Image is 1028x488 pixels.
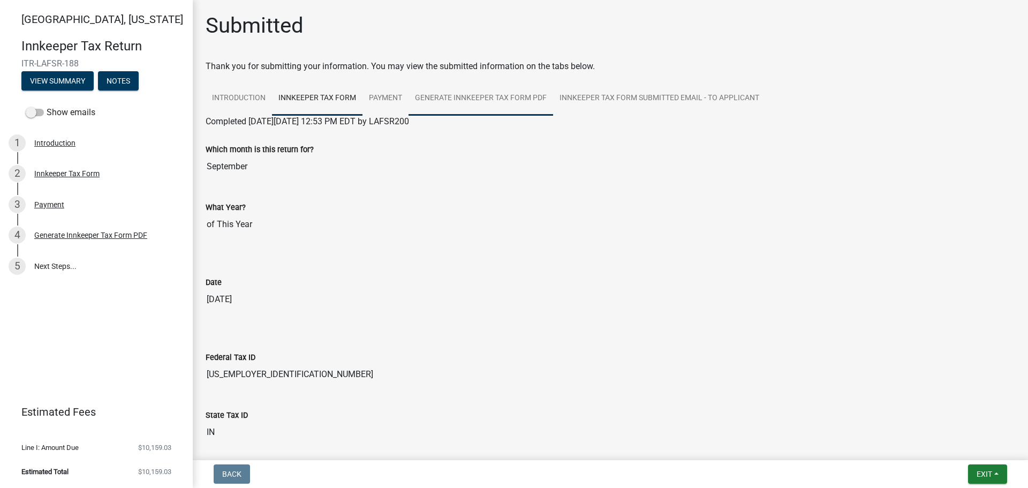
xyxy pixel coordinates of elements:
[21,58,171,69] span: ITR-LAFSR-188
[138,468,171,475] span: $10,159.03
[206,116,409,126] span: Completed [DATE][DATE] 12:53 PM EDT by LAFSR200
[21,444,79,451] span: Line I: Amount Due
[214,464,250,484] button: Back
[9,134,26,152] div: 1
[206,60,1015,73] div: Thank you for submitting your information. You may view the submitted information on the tabs below.
[206,81,272,116] a: Introduction
[21,39,184,54] h4: Innkeeper Tax Return
[98,71,139,91] button: Notes
[206,354,255,362] label: Federal Tax ID
[21,71,94,91] button: View Summary
[206,279,222,287] label: Date
[34,231,147,239] div: Generate Innkeeper Tax Form PDF
[362,81,409,116] a: Payment
[977,470,992,478] span: Exit
[9,401,176,423] a: Estimated Fees
[206,13,304,39] h1: Submitted
[26,106,95,119] label: Show emails
[138,444,171,451] span: $10,159.03
[21,468,69,475] span: Estimated Total
[21,77,94,86] wm-modal-confirm: Summary
[21,13,183,26] span: [GEOGRAPHIC_DATA], [US_STATE]
[206,146,314,154] label: Which month is this return for?
[9,165,26,182] div: 2
[206,204,246,212] label: What Year?
[34,201,64,208] div: Payment
[98,77,139,86] wm-modal-confirm: Notes
[9,227,26,244] div: 4
[9,196,26,213] div: 3
[272,81,362,116] a: Innkeeper Tax Form
[34,170,100,177] div: Innkeeper Tax Form
[9,258,26,275] div: 5
[206,412,248,419] label: State Tax ID
[409,81,553,116] a: Generate Innkeeper Tax Form PDF
[34,139,75,147] div: Introduction
[553,81,766,116] a: Innkeeper Tax Form Submitted Email - To Applicant
[968,464,1007,484] button: Exit
[222,470,241,478] span: Back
